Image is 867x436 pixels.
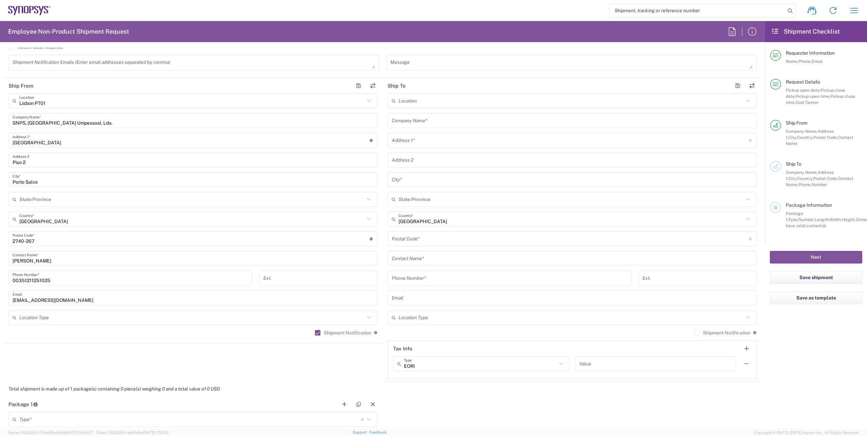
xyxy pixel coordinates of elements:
[789,135,797,140] span: City,
[8,28,129,36] h2: Employee Non-Product Shipment Request
[353,430,370,434] a: Support
[388,83,406,89] h2: Ship To
[813,135,838,140] span: Postal Code,
[315,330,371,335] label: Shipment Notification
[796,100,819,105] span: Cost Center
[8,401,38,408] h2: Package 1
[798,217,815,222] span: Number,
[786,50,835,56] span: Requester Information
[798,59,812,64] span: Phone,
[694,330,750,335] label: Shipment Notification
[796,94,830,99] span: Pickup open time,
[842,217,856,222] span: Height,
[786,88,820,93] span: Pickup open date,
[770,271,862,284] button: Save shipment
[797,135,813,140] span: Country,
[143,431,169,435] span: [DATE] 17:21:12
[798,182,827,187] span: Phone Number
[786,211,803,222] span: Package 1:
[786,161,801,167] span: Ship To
[770,292,862,304] button: Save as template
[609,4,785,17] input: Shipment, tracking or reference number
[829,217,842,222] span: Width,
[797,176,813,181] span: Country,
[789,176,797,181] span: City,
[786,170,818,175] span: Company Name,
[812,59,823,64] span: Email
[786,202,832,208] span: Package Information
[96,431,169,435] span: Client: 2025.20.0-e640dba
[788,217,798,222] span: Type,
[786,120,808,126] span: Ship From
[786,79,820,85] span: Request Details
[3,386,225,392] em: Total shipment is made up of 1 package(s) containing 0 piece(s) weighing 0 and a total value of 0...
[8,431,93,435] span: Server: 2025.20.0-734e5bc92d9
[8,83,33,89] h2: Ship From
[754,430,859,436] span: Copyright © [DATE]-[DATE] Agistix Inc., All Rights Reserved
[771,28,840,36] h2: Shipment Checklist
[815,217,829,222] span: Length,
[813,176,838,181] span: Postal Code,
[786,129,818,134] span: Company Name,
[369,430,387,434] a: Feedback
[770,251,862,264] button: Next
[786,59,798,64] span: Name,
[393,345,412,352] h2: Tax Info
[66,431,93,435] span: [DATE] 09:51:07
